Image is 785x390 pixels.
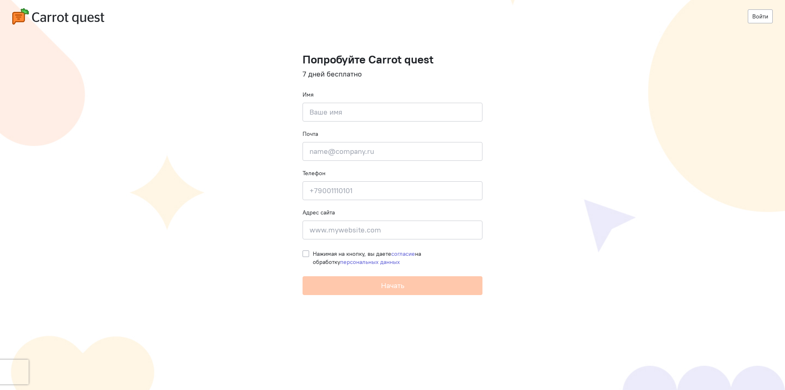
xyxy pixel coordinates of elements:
label: Почта [303,130,318,138]
label: Имя [303,90,314,99]
label: Телефон [303,169,325,177]
a: Войти [748,9,773,23]
span: Начать [381,281,404,290]
input: name@company.ru [303,142,482,161]
a: согласие [391,250,415,257]
img: carrot-quest-logo.svg [12,8,104,25]
h1: Попробуйте Carrot quest [303,53,482,66]
button: Начать [303,276,482,295]
span: Нажимая на кнопку, вы даете на обработку [313,250,421,266]
input: www.mywebsite.com [303,221,482,239]
input: Ваше имя [303,103,482,122]
a: персональных данных [340,258,400,266]
h4: 7 дней бесплатно [303,70,482,78]
label: Адрес сайта [303,208,335,216]
input: +79001110101 [303,181,482,200]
